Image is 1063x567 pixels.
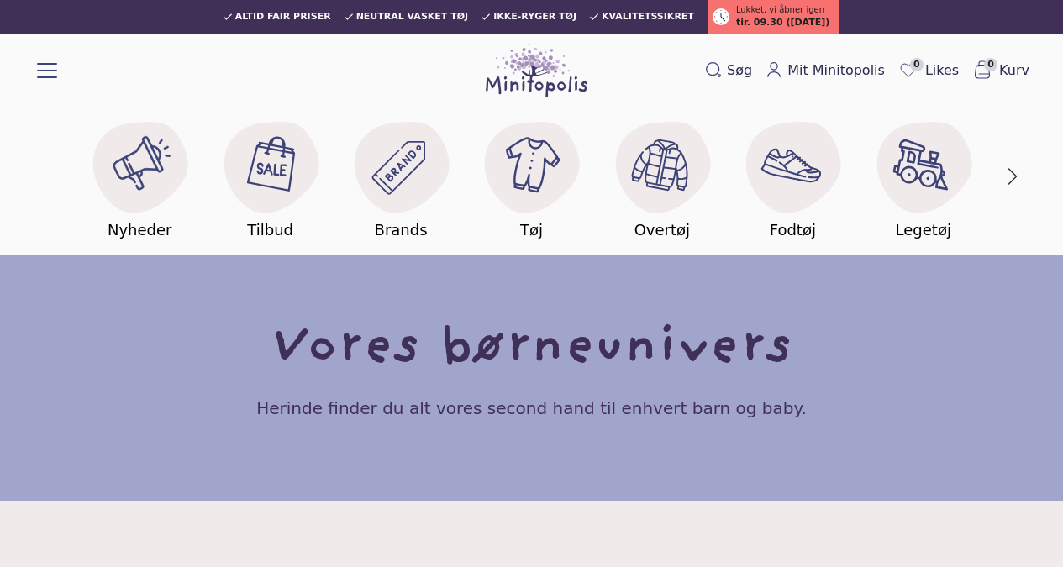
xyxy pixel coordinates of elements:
a: 0Likes [892,56,966,85]
a: Fodtøj [728,111,858,242]
img: Minitopolis logo [486,44,588,97]
span: Likes [925,60,959,81]
h5: Tøj [520,218,543,242]
button: Søg [698,57,759,84]
span: Kvalitetssikret [602,12,694,22]
a: Tilbud [205,111,335,242]
span: 0 [984,58,997,71]
a: Nyheder [75,111,205,242]
h5: Nyheder [108,218,172,242]
span: Neutral vasket tøj [356,12,469,22]
span: Kurv [999,60,1029,81]
a: Overtøj [597,111,727,242]
h5: Fodtøj [770,218,816,242]
span: Mit Minitopolis [787,60,885,81]
h5: Tilbud [247,218,293,242]
a: Brands [335,111,466,242]
h5: Brands [375,218,428,242]
button: 0Kurv [966,56,1036,85]
h5: Overtøj [634,218,690,242]
span: Søg [727,60,752,81]
a: Legetøj [858,111,988,242]
h4: Herinde finder du alt vores second hand til enhvert barn og baby. [256,396,807,420]
a: Mit Minitopolis [759,57,892,84]
span: Altid fair priser [235,12,331,22]
span: Lukket, vi åbner igen [736,3,824,16]
a: Tøj [466,111,597,242]
span: 0 [910,58,924,71]
span: tir. 09.30 ([DATE]) [736,16,829,30]
h5: Legetøj [896,218,951,242]
h1: Vores børneunivers [271,323,792,376]
span: Ikke-ryger tøj [493,12,576,22]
